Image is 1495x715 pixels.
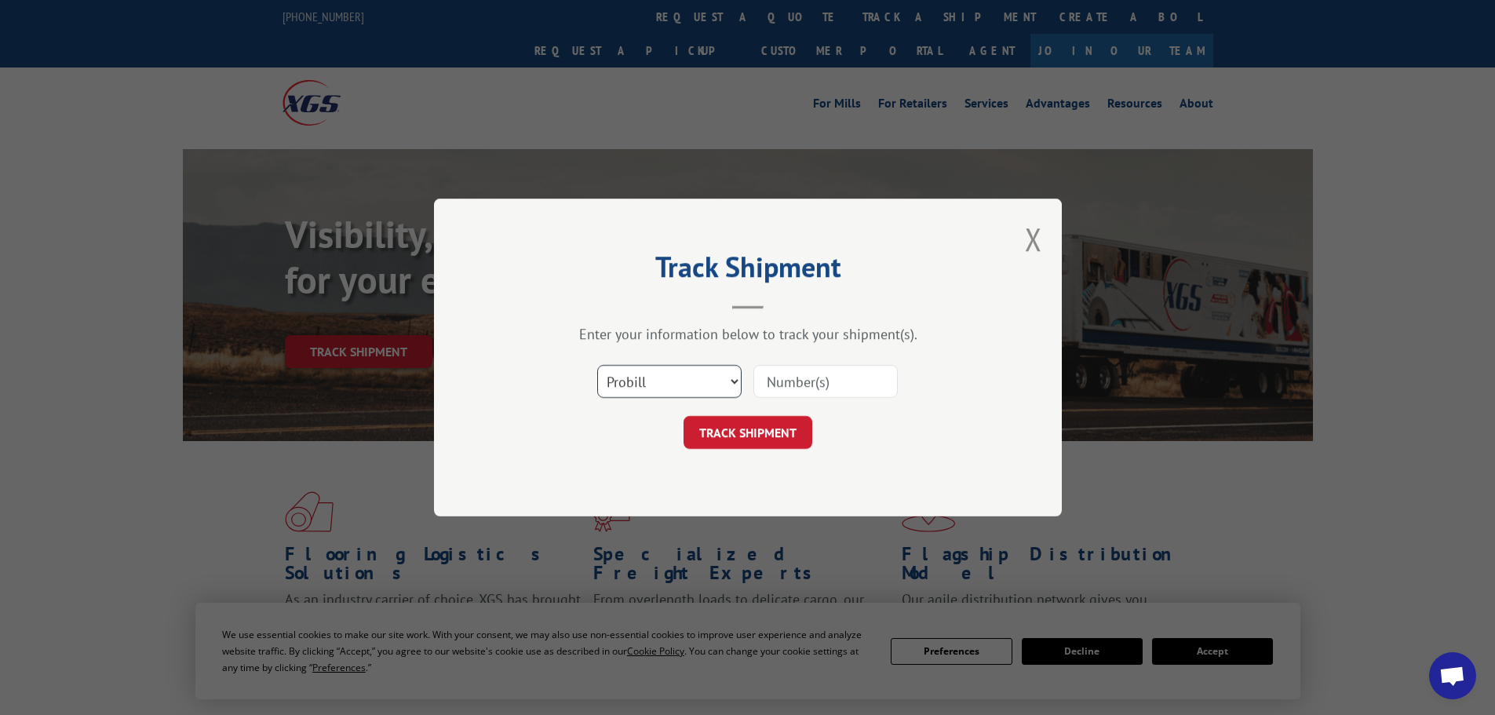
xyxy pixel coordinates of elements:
[1429,652,1476,699] div: Open chat
[512,325,983,343] div: Enter your information below to track your shipment(s).
[753,365,898,398] input: Number(s)
[1025,218,1042,260] button: Close modal
[512,256,983,286] h2: Track Shipment
[684,416,812,449] button: TRACK SHIPMENT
